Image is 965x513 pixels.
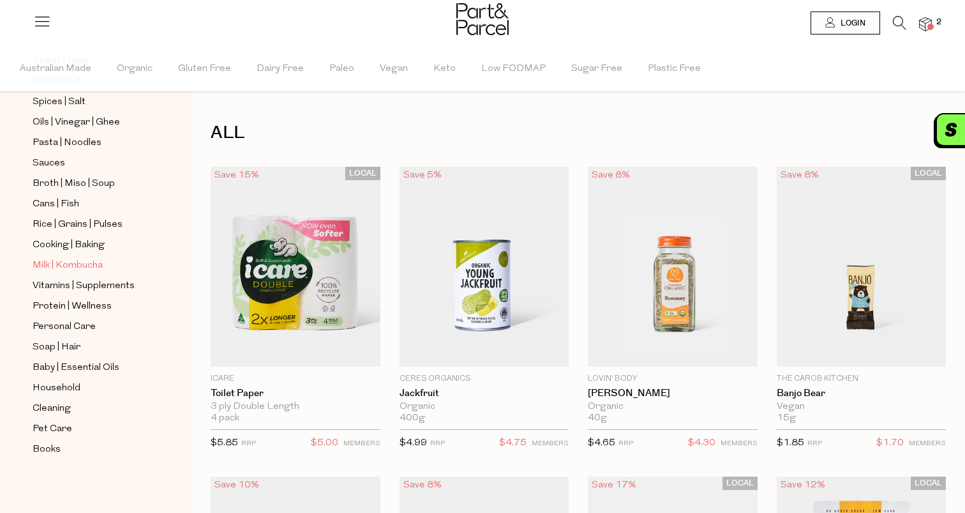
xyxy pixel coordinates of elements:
[400,413,425,424] span: 400g
[919,17,932,31] a: 2
[33,217,149,233] a: Rice | Grains | Pulses
[571,47,622,91] span: Sugar Free
[33,114,149,130] a: Oils | Vinegar | Ghee
[837,18,865,29] span: Login
[588,413,607,424] span: 40g
[33,217,123,233] span: Rice | Grains | Pulses
[33,238,105,253] span: Cooking | Baking
[777,167,823,184] div: Save 8%
[911,167,946,180] span: LOCAL
[33,196,149,212] a: Cans | Fish
[33,155,149,171] a: Sauces
[33,381,80,396] span: Household
[33,442,61,457] span: Books
[211,388,380,399] a: Toilet Paper
[178,47,231,91] span: Gluten Free
[33,95,86,110] span: Spices | Salt
[807,440,822,447] small: RRP
[911,477,946,490] span: LOCAL
[400,388,569,399] a: Jackfruit
[400,373,569,385] p: Ceres Organics
[722,477,758,490] span: LOCAL
[33,298,149,314] a: Protein | Wellness
[311,435,338,452] span: $5.00
[33,257,149,273] a: Milk | Kombucha
[811,11,880,34] a: Login
[588,167,758,367] img: Rosemary
[400,401,569,413] div: Organic
[33,115,120,130] span: Oils | Vinegar | Ghee
[588,167,634,184] div: Save 8%
[33,401,149,417] a: Cleaning
[33,380,149,396] a: Household
[648,47,701,91] span: Plastic Free
[588,388,758,399] a: [PERSON_NAME]
[33,176,149,192] a: Broth | Miso | Soup
[257,47,304,91] span: Dairy Free
[777,401,946,413] div: Vegan
[211,167,263,184] div: Save 15%
[33,339,149,355] a: Soap | Hair
[433,47,456,91] span: Keto
[33,360,149,376] a: Baby | Essential Oils
[721,440,758,447] small: MEMBERS
[430,440,445,447] small: RRP
[211,477,263,494] div: Save 10%
[777,477,829,494] div: Save 12%
[909,440,946,447] small: MEMBERS
[933,17,945,28] span: 2
[499,435,527,452] span: $4.75
[380,47,408,91] span: Vegan
[33,319,149,335] a: Personal Care
[33,279,135,294] span: Vitamins | Supplements
[400,167,569,367] img: Jackfruit
[588,438,615,448] span: $4.65
[777,373,946,385] p: The Carob Kitchen
[211,401,380,413] div: 3 ply Double Length
[688,435,715,452] span: $4.30
[588,401,758,413] div: Organic
[588,373,758,385] p: Lovin' Body
[777,438,804,448] span: $1.85
[343,440,380,447] small: MEMBERS
[33,340,80,355] span: Soap | Hair
[33,360,119,376] span: Baby | Essential Oils
[117,47,153,91] span: Organic
[20,47,91,91] span: Australian Made
[33,441,149,457] a: Books
[211,118,946,148] h1: ALL
[211,413,239,424] span: 4 pack
[33,156,65,171] span: Sauces
[33,176,115,192] span: Broth | Miso | Soup
[400,438,427,448] span: $4.99
[33,401,71,417] span: Cleaning
[33,319,96,335] span: Personal Care
[777,413,796,424] span: 15g
[33,278,149,294] a: Vitamins | Supplements
[588,477,640,494] div: Save 17%
[211,167,380,367] img: Toilet Paper
[33,237,149,253] a: Cooking | Baking
[618,440,633,447] small: RRP
[33,135,149,151] a: Pasta | Noodles
[33,94,149,110] a: Spices | Salt
[211,438,238,448] span: $5.85
[456,3,509,35] img: Part&Parcel
[777,388,946,399] a: Banjo Bear
[481,47,546,91] span: Low FODMAP
[876,435,904,452] span: $1.70
[33,197,79,212] span: Cans | Fish
[400,167,445,184] div: Save 5%
[777,167,946,367] img: Banjo Bear
[532,440,569,447] small: MEMBERS
[211,373,380,385] p: icare
[33,299,112,314] span: Protein | Wellness
[241,440,256,447] small: RRP
[33,421,149,437] a: Pet Care
[33,258,103,273] span: Milk | Kombucha
[345,167,380,180] span: LOCAL
[400,477,445,494] div: Save 8%
[33,135,101,151] span: Pasta | Noodles
[33,422,72,437] span: Pet Care
[329,47,354,91] span: Paleo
